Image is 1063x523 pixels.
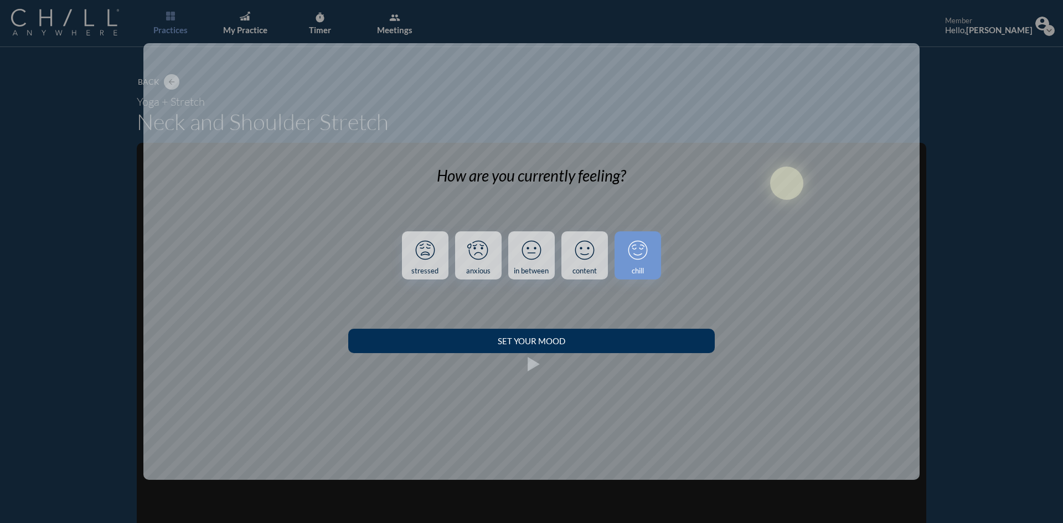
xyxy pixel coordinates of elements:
[572,267,597,276] div: content
[368,336,695,346] div: Set your Mood
[466,267,491,276] div: anxious
[615,231,661,280] a: chill
[437,167,626,185] div: How are you currently feeling?
[514,267,549,276] div: in between
[411,267,438,276] div: stressed
[455,231,502,280] a: anxious
[632,267,644,276] div: chill
[348,329,714,353] button: Set your Mood
[402,231,448,280] a: stressed
[561,231,608,280] a: content
[508,231,555,280] a: in between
